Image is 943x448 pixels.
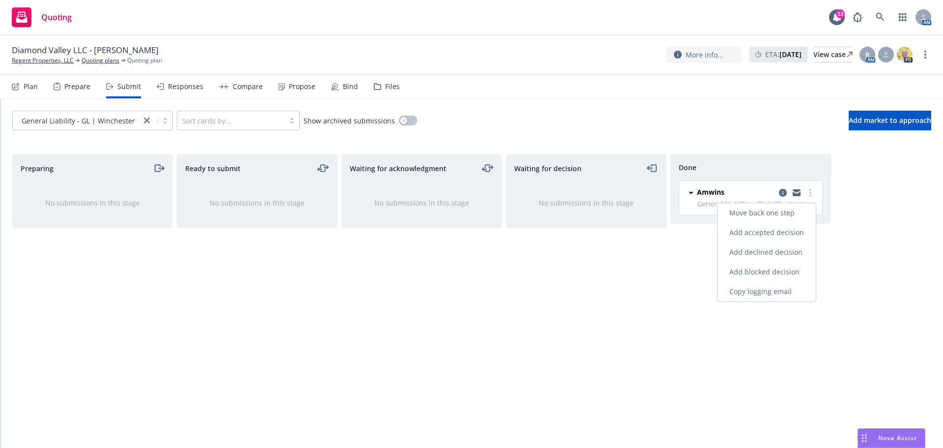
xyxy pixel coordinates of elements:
[24,83,38,90] div: Plan
[718,208,806,217] span: Move back one step
[646,162,658,174] a: moveLeft
[777,187,789,199] a: copy logging email
[893,7,913,27] a: Switch app
[8,3,76,31] a: Quoting
[804,187,816,199] a: more
[168,83,203,90] div: Responses
[18,116,136,126] span: General Liability - GL | Winchester Cros...
[765,49,802,60] span: ETA :
[858,429,870,448] div: Drag to move
[153,162,165,174] a: moveRight
[82,56,119,65] a: Quoting plans
[697,187,724,197] span: Amwins
[12,56,74,65] a: Regent Properties, LLC
[233,83,263,90] div: Compare
[870,7,890,27] a: Search
[718,247,814,257] span: Add declined decision
[919,49,931,60] a: more
[28,198,157,208] div: No submissions in this stage
[64,83,90,90] div: Prepare
[849,111,931,130] button: Add market to approach
[718,228,816,237] span: Add accepted decision
[127,56,162,65] span: Quoting plan
[185,163,241,174] span: Ready to submit
[317,162,329,174] a: moveLeftRight
[514,163,582,174] span: Waiting for decision
[350,163,446,174] span: Waiting for acknowledgment
[779,50,802,59] strong: [DATE]
[141,115,153,126] a: close
[41,13,72,21] span: Quoting
[343,83,358,90] div: Bind
[304,116,395,126] span: Show archived submissions
[897,47,913,62] img: photo
[865,50,870,60] span: R
[522,198,650,208] div: No submissions in this stage
[385,83,400,90] div: Files
[848,7,867,27] a: Report a Bug
[358,198,486,208] div: No submissions in this stage
[21,163,54,174] span: Preparing
[117,83,141,90] div: Submit
[697,199,816,209] span: General Liability - GL | Winchester Crossroads Owners Association, Commercial Property, Excess
[836,9,845,18] div: 13
[193,198,321,208] div: No submissions in this stage
[679,162,696,173] span: Done
[718,267,811,276] span: Add blocked decision
[849,116,931,125] span: Add market to approach
[289,83,315,90] div: Propose
[718,287,804,296] span: Copy logging email
[791,187,803,199] a: copy logging email
[686,50,723,60] span: More info...
[813,47,853,62] a: View case
[878,434,917,442] span: Nova Assist
[22,116,158,126] span: General Liability - GL | Winchester Cros...
[858,428,925,448] button: Nova Assist
[482,162,494,174] a: moveLeftRight
[666,47,742,63] button: More info...
[12,44,159,56] span: Diamond Valley LLC - [PERSON_NAME]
